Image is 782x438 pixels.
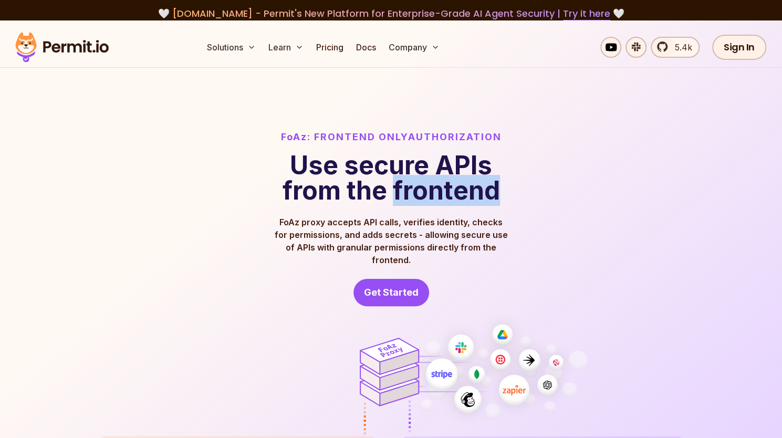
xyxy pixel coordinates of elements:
img: Permit logo [11,29,113,65]
span: 5.4k [669,41,692,54]
a: Try it here [563,7,610,20]
a: Pricing [312,37,348,58]
span: Frontend Only Authorization [314,130,502,144]
a: 5.4k [651,37,700,58]
h2: FoAz: [281,130,502,144]
button: Learn [264,37,308,58]
button: Solutions [203,37,260,58]
div: 🤍 🤍 [25,6,757,21]
p: FoAz proxy accepts API calls, verifies identity, checks for permissions, and adds secrets - allow... [274,216,509,266]
a: Get Started [353,279,429,306]
a: Sign In [712,35,766,60]
a: Docs [352,37,380,58]
span: [DOMAIN_NAME] - Permit's New Platform for Enterprise-Grade AI Agent Security | [172,7,610,20]
h1: Use secure APIs from the frontend [281,153,502,203]
button: Company [384,37,444,58]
